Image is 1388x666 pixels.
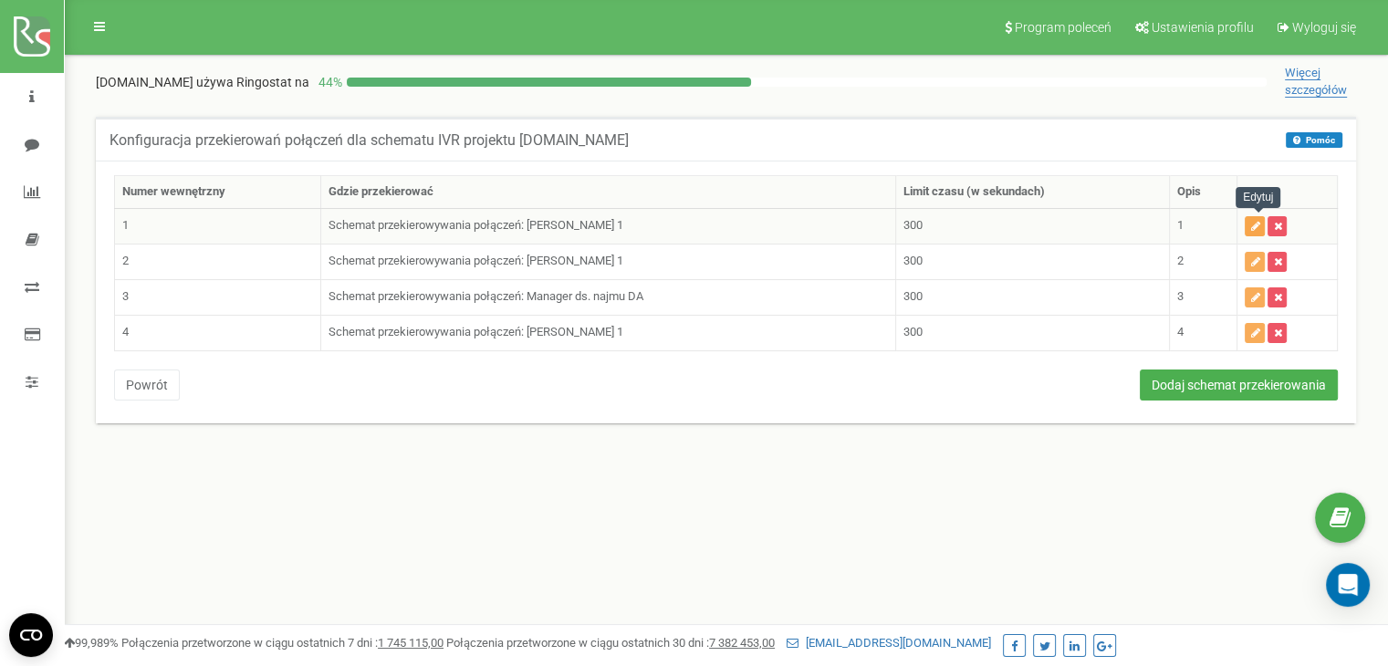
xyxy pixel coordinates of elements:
th: Opis [1169,176,1237,209]
td: Schemat przekierowywania połączeń: [PERSON_NAME] 1 [321,315,896,350]
td: 3 [1169,279,1237,315]
td: 300 [896,315,1169,350]
button: Dodaj schemat przekierowania [1140,369,1338,401]
td: Schemat przekierowywania połączeń: [PERSON_NAME] 1 [321,208,896,244]
span: Wyloguj się [1292,20,1356,35]
u: 1 745 115,00 [378,636,444,650]
td: 4 [1169,315,1237,350]
span: 99,989% [64,636,119,650]
td: 300 [896,244,1169,279]
td: 1 [1169,208,1237,244]
div: Edytuj [1236,187,1280,208]
td: 300 [896,208,1169,244]
button: Pomóc [1286,132,1342,148]
a: [EMAIL_ADDRESS][DOMAIN_NAME] [787,636,991,650]
td: 3 [115,279,321,315]
span: Połączenia przetworzone w ciągu ostatnich 7 dni : [121,636,444,650]
span: Więcej szczegółów [1285,66,1347,98]
span: używa Ringostat na [196,75,309,89]
span: Program poleceń [1015,20,1111,35]
span: Ustawienia profilu [1152,20,1254,35]
div: Open Intercom Messenger [1326,563,1370,607]
p: 44 % [309,73,347,91]
p: [DOMAIN_NAME] [96,73,309,91]
td: Schemat przekierowywania połączeń: Manager ds. najmu DA [321,279,896,315]
img: ringostat logo [14,16,50,57]
button: Powrót [114,369,180,401]
th: Gdzie przekierować [321,176,896,209]
td: Schemat przekierowywania połączeń: [PERSON_NAME] 1 [321,244,896,279]
button: Open CMP widget [9,613,53,657]
td: 2 [115,244,321,279]
h5: Konfiguracja przekierowań połączeń dla schematu IVR projektu [DOMAIN_NAME] [110,132,629,149]
u: 7 382 453,00 [709,636,775,650]
td: 1 [115,208,321,244]
span: Połączenia przetworzone w ciągu ostatnich 30 dni : [446,636,775,650]
td: 300 [896,279,1169,315]
td: 4 [115,315,321,350]
td: 2 [1169,244,1237,279]
th: Limit czasu (w sekundach) [896,176,1169,209]
th: Numer wewnętrzny [115,176,321,209]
